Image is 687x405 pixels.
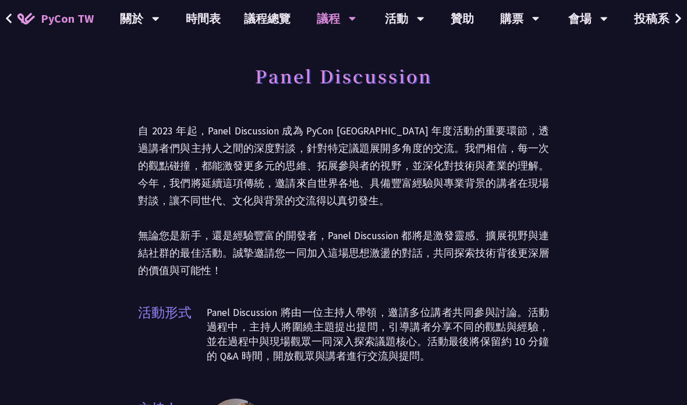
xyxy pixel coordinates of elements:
[41,10,94,27] span: PyCon TW
[6,4,105,33] a: PyCon TW
[138,303,207,375] span: 活動形式
[138,122,549,279] p: 自 2023 年起，Panel Discussion 成為 PyCon [GEOGRAPHIC_DATA] 年度活動的重要環節，透過講者們與主持人之間的深度對談，針對特定議題展開多角度的交流。我...
[207,305,549,364] p: Panel Discussion 將由一位主持人帶領，邀請多位講者共同參與討論。活動過程中，主持人將圍繞主題提出提問，引導講者分享不同的觀點與經驗，並在過程中與現場觀眾一同深入探索議題核心。活動...
[17,13,35,24] img: Home icon of PyCon TW 2025
[255,58,432,93] h1: Panel Discussion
